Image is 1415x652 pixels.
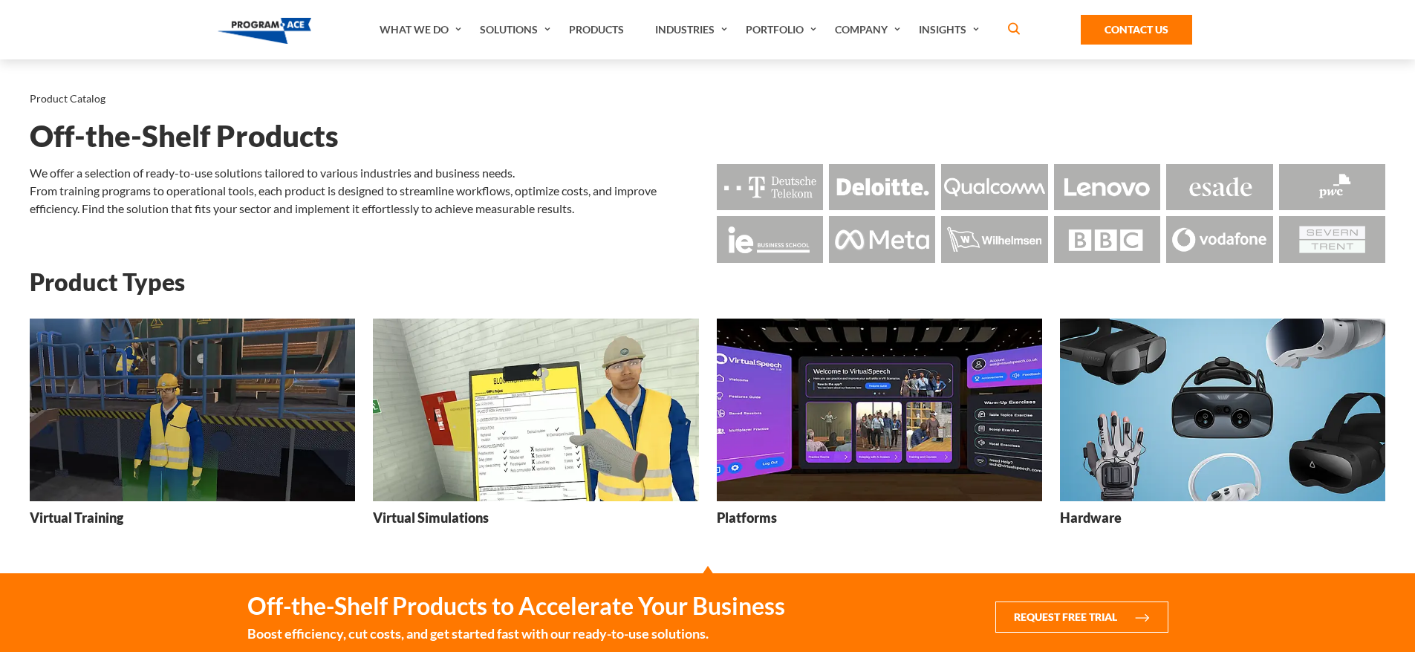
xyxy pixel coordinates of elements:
small: Boost efficiency, cut costs, and get started fast with our ready-to-use solutions. [247,624,785,643]
a: Hardware [1060,319,1385,538]
img: Virtual Simulations [373,319,698,502]
img: Logo - Qualcomm [941,164,1047,210]
h3: Platforms [717,509,777,527]
p: From training programs to operational tools, each product is designed to streamline workflows, op... [30,182,699,218]
nav: breadcrumb [30,89,1385,108]
img: Virtual Training [30,319,355,502]
h1: Off-the-Shelf Products [30,123,1385,149]
img: Logo - Wilhemsen [941,216,1047,262]
button: Request Free Trial [995,602,1168,633]
h3: Virtual Training [30,509,123,527]
h3: Hardware [1060,509,1122,527]
img: Logo - Esade [1166,164,1272,210]
li: Product Catalog [30,89,105,108]
img: Logo - Vodafone [1166,216,1272,262]
img: Logo - Deloitte [829,164,935,210]
img: Logo - Lenovo [1054,164,1160,210]
h2: Product Types [30,269,1385,295]
a: Virtual Training [30,319,355,538]
img: Logo - Deutsche Telekom [717,164,823,210]
h3: Virtual Simulations [373,509,489,527]
a: Platforms [717,319,1042,538]
img: Logo - Meta [829,216,935,262]
img: Logo - BBC [1054,216,1160,262]
a: Virtual Simulations [373,319,698,538]
img: Logo - Seven Trent [1279,216,1385,262]
p: We offer a selection of ready-to-use solutions tailored to various industries and business needs. [30,164,699,182]
img: Logo - Ie Business School [717,216,823,262]
img: Program-Ace [218,18,312,44]
img: Hardware [1060,319,1385,502]
img: Platforms [717,319,1042,502]
img: Logo - Pwc [1279,164,1385,210]
a: Contact Us [1081,15,1192,45]
strong: Off-the-Shelf Products to Accelerate Your Business [247,591,785,621]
